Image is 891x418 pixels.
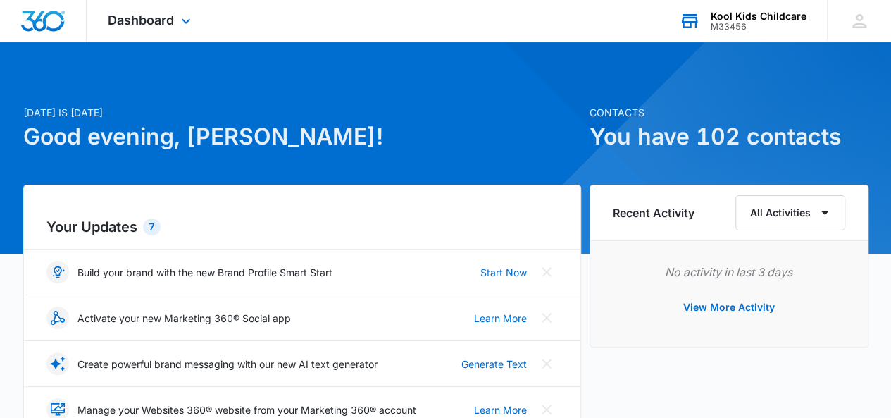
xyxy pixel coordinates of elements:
[143,219,161,235] div: 7
[711,22,806,32] div: account id
[77,311,291,326] p: Activate your new Marketing 360® Social app
[77,402,416,417] p: Manage your Websites 360® website from your Marketing 360® account
[711,11,806,22] div: account name
[46,216,558,238] h2: Your Updates
[461,357,527,371] a: Generate Text
[108,13,174,27] span: Dashboard
[735,195,845,230] button: All Activities
[474,311,527,326] a: Learn More
[23,120,581,154] h1: Good evening, [PERSON_NAME]!
[23,105,581,120] p: [DATE] is [DATE]
[613,264,845,281] p: No activity in last 3 days
[669,290,789,324] button: View More Activity
[590,105,868,120] p: Contacts
[535,261,558,283] button: Close
[77,357,378,371] p: Create powerful brand messaging with our new AI text generator
[474,402,527,417] a: Learn More
[77,265,332,280] p: Build your brand with the new Brand Profile Smart Start
[590,120,868,154] h1: You have 102 contacts
[613,204,694,221] h6: Recent Activity
[480,265,527,280] a: Start Now
[535,307,558,329] button: Close
[535,352,558,375] button: Close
